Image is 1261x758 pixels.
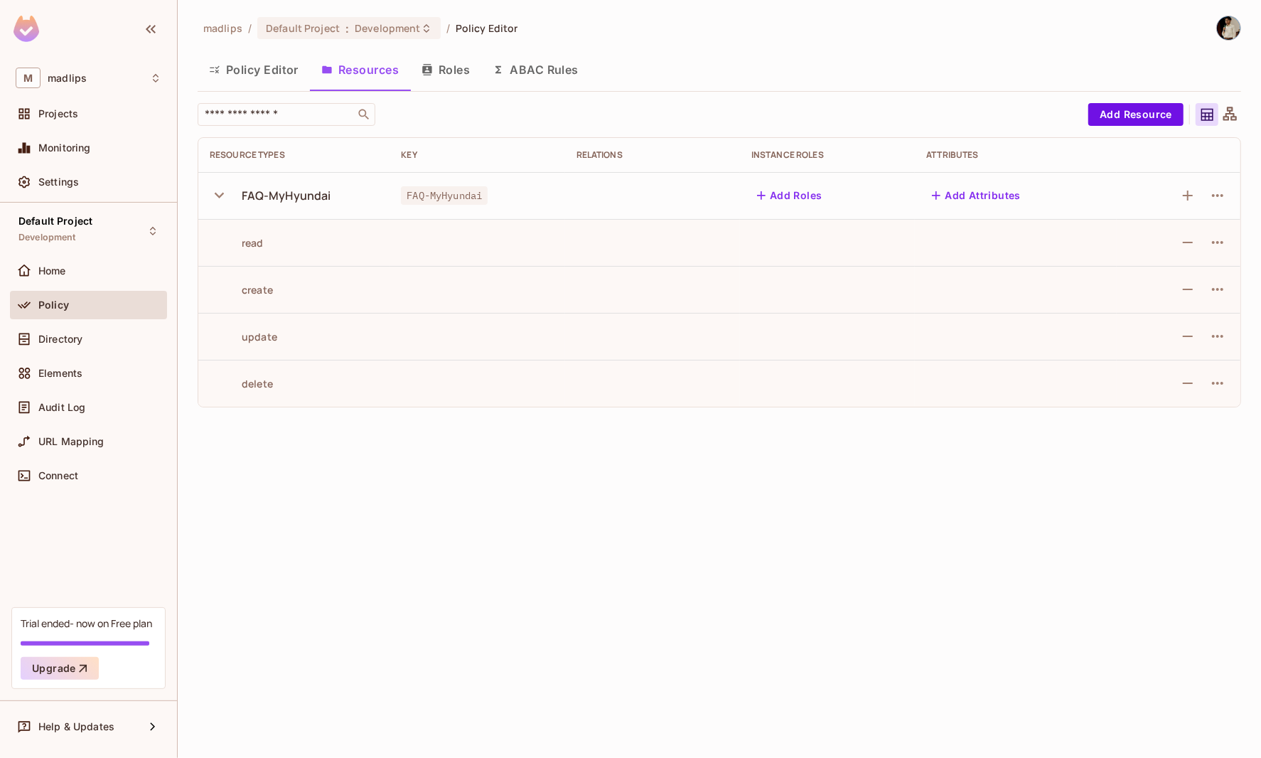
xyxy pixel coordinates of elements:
[38,108,78,119] span: Projects
[14,16,39,42] img: SReyMgAAAABJRU5ErkJggg==
[401,186,488,205] span: FAQ-MyHyundai
[248,21,252,35] li: /
[18,232,76,243] span: Development
[198,52,310,87] button: Policy Editor
[446,21,450,35] li: /
[203,21,242,35] span: the active workspace
[210,283,273,297] div: create
[481,52,590,87] button: ABAC Rules
[310,52,410,87] button: Resources
[21,616,152,630] div: Trial ended- now on Free plan
[38,470,78,481] span: Connect
[38,299,69,311] span: Policy
[210,330,277,343] div: update
[38,721,114,732] span: Help & Updates
[576,149,729,161] div: Relations
[210,377,273,390] div: delete
[1088,103,1184,126] button: Add Resource
[38,176,79,188] span: Settings
[38,436,104,447] span: URL Mapping
[926,149,1105,161] div: Attributes
[48,73,87,84] span: Workspace: madlips
[38,368,82,379] span: Elements
[355,21,420,35] span: Development
[242,188,331,203] div: FAQ-MyHyundai
[751,184,828,207] button: Add Roles
[38,402,85,413] span: Audit Log
[401,149,553,161] div: Key
[345,23,350,34] span: :
[1217,16,1240,40] img: Rizki Nabil Aufa
[16,68,41,88] span: M
[751,149,903,161] div: Instance roles
[38,142,91,154] span: Monitoring
[38,265,66,277] span: Home
[210,149,378,161] div: Resource Types
[266,21,340,35] span: Default Project
[926,184,1026,207] button: Add Attributes
[38,333,82,345] span: Directory
[456,21,518,35] span: Policy Editor
[210,236,264,250] div: read
[410,52,481,87] button: Roles
[21,657,99,680] button: Upgrade
[18,215,92,227] span: Default Project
